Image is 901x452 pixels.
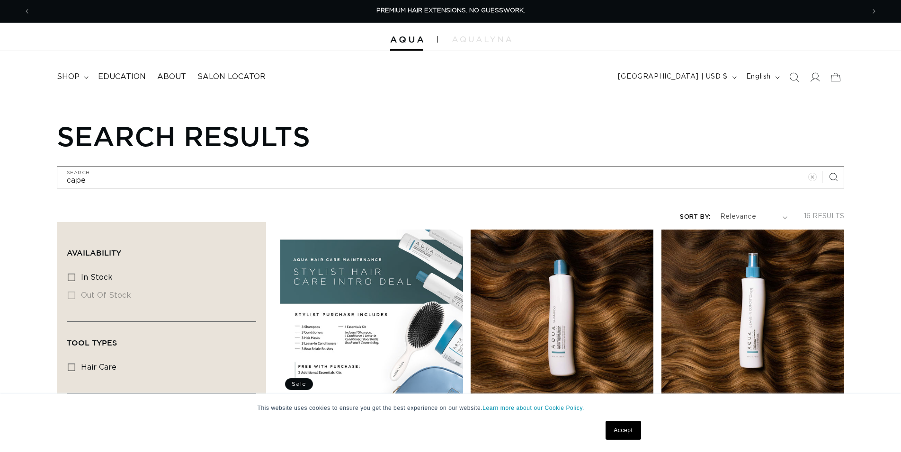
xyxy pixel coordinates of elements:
button: English [740,68,784,86]
span: [GEOGRAPHIC_DATA] | USD $ [618,72,728,82]
p: This website uses cookies to ensure you get the best experience on our website. [258,404,644,412]
button: Next announcement [864,2,884,20]
span: shop [57,72,80,82]
label: Sort by: [680,214,710,220]
span: Education [98,72,146,82]
button: Search [823,167,844,187]
summary: shop [51,66,92,88]
button: Previous announcement [17,2,37,20]
summary: Tool Types (0 selected) [67,322,256,356]
span: About [157,72,186,82]
a: Salon Locator [192,66,271,88]
a: Learn more about our Cookie Policy. [482,405,584,411]
input: Search [57,167,844,188]
a: About [152,66,192,88]
img: Aqua Hair Extensions [390,36,423,43]
span: English [746,72,771,82]
summary: Availability (0 selected) [67,232,256,266]
span: In stock [81,274,113,281]
a: Education [92,66,152,88]
summary: Search [784,67,804,88]
span: hair care [81,363,116,371]
h1: Search results [57,120,844,152]
a: Accept [606,421,641,440]
button: [GEOGRAPHIC_DATA] | USD $ [612,68,740,86]
button: Clear search term [802,167,823,187]
span: PREMIUM HAIR EXTENSIONS. NO GUESSWORK. [376,8,525,14]
img: aqualyna.com [452,36,511,42]
span: Tool Types [67,338,117,347]
span: 16 results [804,213,844,220]
span: Salon Locator [197,72,266,82]
span: Availability [67,248,121,257]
